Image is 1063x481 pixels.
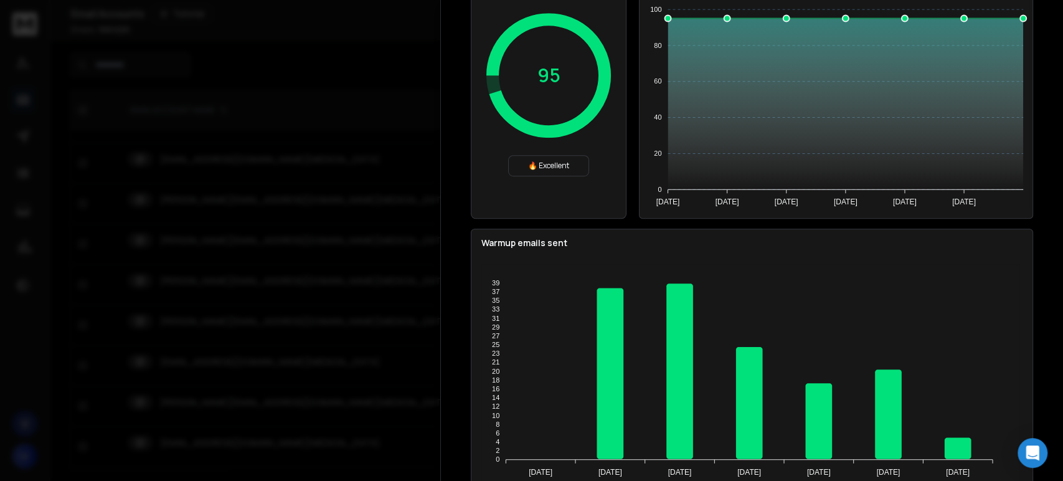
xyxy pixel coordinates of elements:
[492,288,499,295] tspan: 37
[492,332,499,340] tspan: 27
[877,467,900,476] tspan: [DATE]
[492,376,499,384] tspan: 18
[654,77,661,85] tspan: 60
[492,385,499,393] tspan: 16
[598,467,622,476] tspan: [DATE]
[1018,438,1047,468] div: Open Intercom Messenger
[529,467,552,476] tspan: [DATE]
[496,455,499,463] tspan: 0
[492,367,499,374] tspan: 20
[496,429,499,437] tspan: 6
[834,198,857,206] tspan: [DATE]
[492,411,499,419] tspan: 10
[668,467,692,476] tspan: [DATE]
[893,198,917,206] tspan: [DATE]
[492,314,499,321] tspan: 31
[654,150,661,157] tspan: 20
[654,113,661,121] tspan: 40
[496,447,499,454] tspan: 2
[508,155,589,176] div: 🔥 Excellent
[656,198,680,206] tspan: [DATE]
[496,438,499,445] tspan: 4
[481,237,1023,249] p: Warmup emails sent
[537,64,560,87] p: 95
[952,198,976,206] tspan: [DATE]
[492,394,499,401] tspan: 14
[654,41,661,49] tspan: 80
[658,186,661,193] tspan: 0
[807,467,831,476] tspan: [DATE]
[492,279,499,287] tspan: 39
[496,420,499,427] tspan: 8
[775,198,798,206] tspan: [DATE]
[716,198,739,206] tspan: [DATE]
[946,467,970,476] tspan: [DATE]
[492,341,499,348] tspan: 25
[492,323,499,331] tspan: 29
[492,297,499,304] tspan: 35
[492,358,499,366] tspan: 21
[737,467,761,476] tspan: [DATE]
[492,305,499,313] tspan: 33
[492,350,499,357] tspan: 23
[492,402,499,410] tspan: 12
[650,6,661,13] tspan: 100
